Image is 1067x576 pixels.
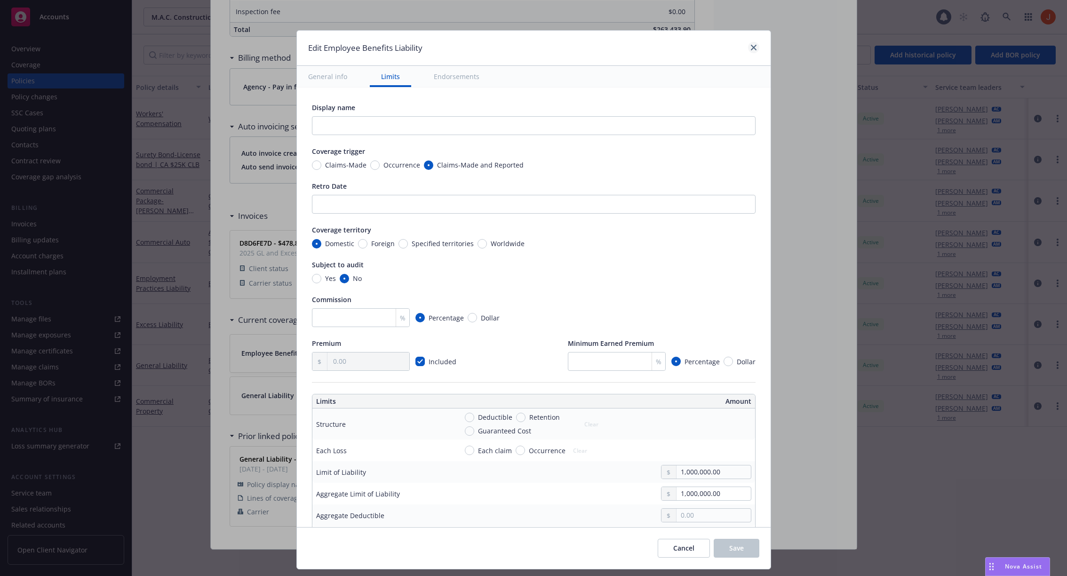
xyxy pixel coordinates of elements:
[297,66,358,87] button: General info
[312,182,347,191] span: Retro Date
[568,339,654,348] span: Minimum Earned Premium
[312,239,321,248] input: Domestic
[371,239,395,248] span: Foreign
[312,160,321,170] input: Claims-Made
[478,239,487,248] input: Worldwide
[412,239,474,248] span: Specified territories
[312,274,321,283] input: Yes
[671,357,681,366] input: Percentage
[340,274,349,283] input: No
[491,239,525,248] span: Worldwide
[312,394,489,408] th: Limits
[673,544,694,552] span: Cancel
[383,160,420,170] span: Occurrence
[312,147,365,156] span: Coverage trigger
[370,160,380,170] input: Occurrence
[677,465,750,479] input: 0.00
[358,239,367,248] input: Foreign
[316,467,366,477] div: Limit of Liability
[312,103,355,112] span: Display name
[529,446,565,456] span: Occurrence
[312,260,364,269] span: Subject to audit
[481,313,500,323] span: Dollar
[415,313,425,322] input: Percentage
[398,239,408,248] input: Specified territories
[516,446,525,455] input: Occurrence
[316,446,347,456] div: Each Loss
[465,413,474,422] input: Deductible
[1005,562,1042,570] span: Nova Assist
[677,487,750,500] input: 0.00
[312,295,351,304] span: Commission
[429,357,456,366] span: Included
[685,357,720,367] span: Percentage
[468,313,477,322] input: Dollar
[370,66,411,87] button: Limits
[422,66,491,87] button: Endorsements
[986,558,997,576] div: Drag to move
[400,313,406,323] span: %
[656,357,661,367] span: %
[312,225,371,234] span: Coverage territory
[316,489,400,499] div: Aggregate Limit of Liability
[465,426,474,436] input: Guaranteed Cost
[429,313,464,323] span: Percentage
[478,426,531,436] span: Guaranteed Cost
[308,42,422,54] h1: Edit Employee Benefits Liability
[658,539,710,558] button: Cancel
[353,273,362,283] span: No
[312,339,341,348] span: Premium
[516,413,526,422] input: Retention
[985,557,1050,576] button: Nova Assist
[424,160,433,170] input: Claims-Made and Reported
[478,412,512,422] span: Deductible
[538,394,755,408] th: Amount
[465,446,474,455] input: Each claim
[316,419,346,429] div: Structure
[327,352,409,370] input: 0.00
[316,511,384,520] div: Aggregate Deductible
[677,509,750,522] input: 0.00
[529,412,560,422] span: Retention
[437,160,524,170] span: Claims-Made and Reported
[325,239,354,248] span: Domestic
[478,446,512,456] span: Each claim
[325,273,336,283] span: Yes
[325,160,366,170] span: Claims-Made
